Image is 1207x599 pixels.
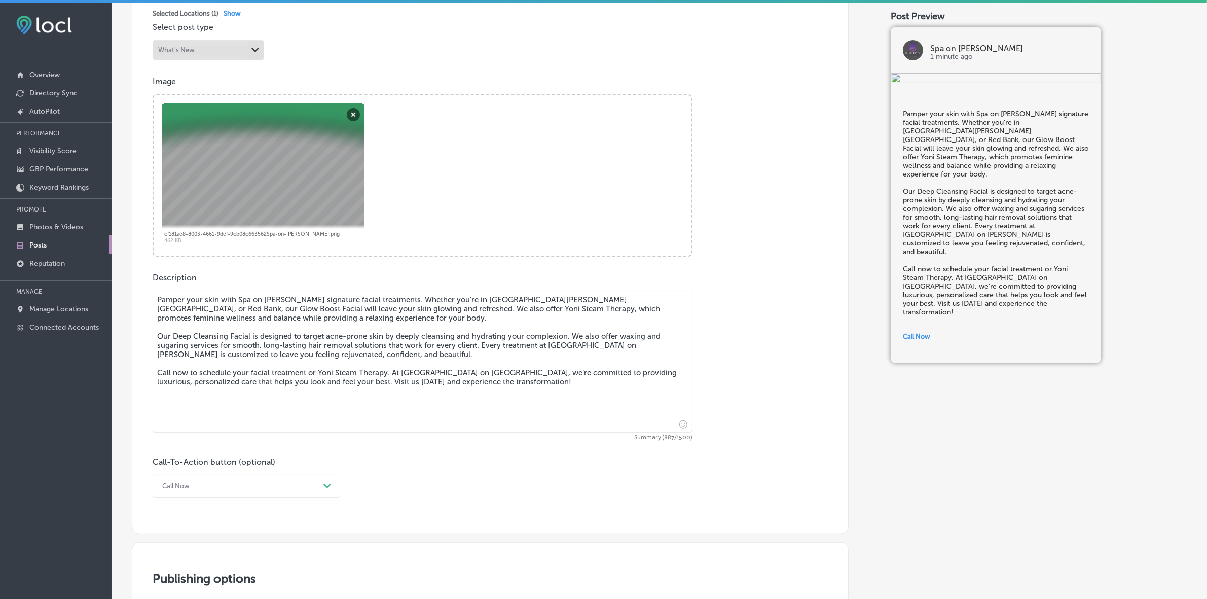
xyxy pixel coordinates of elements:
p: Overview [29,71,60,79]
img: logo [903,40,923,60]
img: fda3e92497d09a02dc62c9cd864e3231.png [16,16,72,34]
p: Manage Locations [29,305,88,313]
h5: Pamper your skin with Spa on [PERSON_NAME] signature facial treatments. Whether you’re in [GEOGRA... [903,110,1089,316]
label: Description [153,273,197,283]
p: Spa on [PERSON_NAME] [930,45,1088,53]
p: Posts [29,241,47,250]
a: Powered by PQINA [154,95,226,105]
p: Select post type [153,22,828,32]
p: Image [153,77,828,86]
span: Insert emoji [675,418,687,431]
span: Call Now [903,333,930,340]
div: Call Now [162,482,190,490]
p: Reputation [29,259,65,268]
div: What's New [158,47,195,54]
p: Directory Sync [29,89,78,97]
label: Call-To-Action button (optional) [153,457,275,467]
p: 1 minute ago [930,53,1088,61]
p: Keyword Rankings [29,183,89,192]
p: GBP Performance [29,165,88,173]
textarea: Pamper your skin with Spa on [PERSON_NAME] signature facial treatments. Whether you’re in [GEOGRA... [153,291,692,433]
p: Connected Accounts [29,323,99,332]
p: Photos & Videos [29,223,83,231]
div: Post Preview [891,11,1187,22]
h3: Publishing options [153,571,828,586]
p: AutoPilot [29,107,60,116]
p: Visibility Score [29,147,77,155]
span: Show [224,10,241,17]
img: b34d1368-371a-4916-bde1-9a759e934eea [891,73,1101,85]
span: Selected Locations ( 1 ) [153,10,218,17]
span: Summary (887/1500) [153,435,692,441]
